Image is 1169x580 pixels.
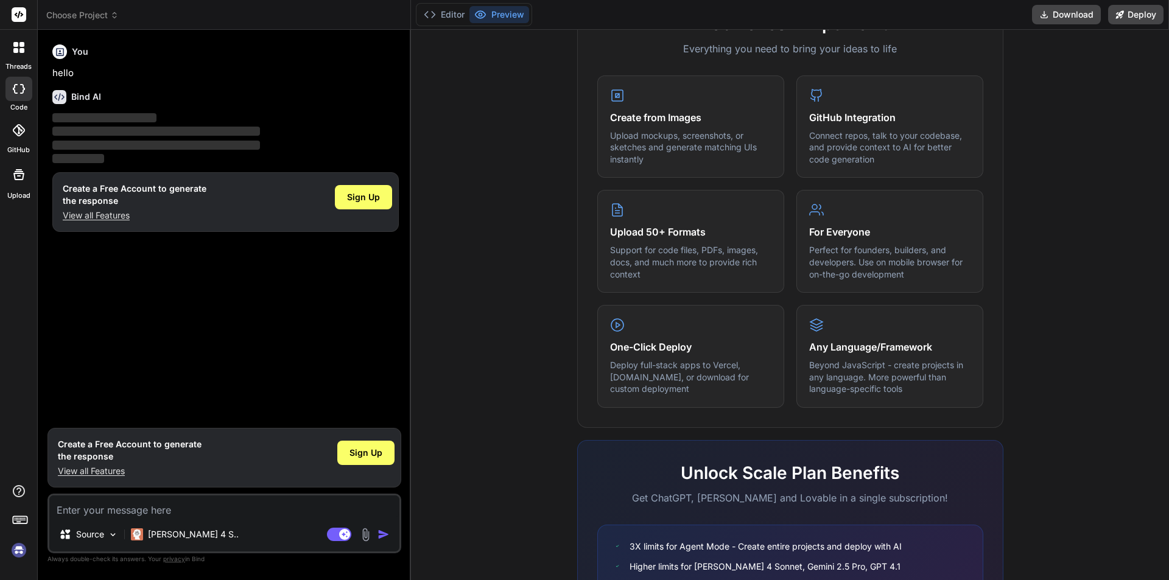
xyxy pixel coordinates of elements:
[597,460,983,486] h2: Unlock Scale Plan Benefits
[1032,5,1101,24] button: Download
[58,465,202,477] p: View all Features
[108,529,118,540] img: Pick Models
[809,340,971,354] h4: Any Language/Framework
[10,102,27,113] label: code
[610,110,771,125] h4: Create from Images
[76,528,104,540] p: Source
[419,6,469,23] button: Editor
[63,183,206,207] h1: Create a Free Account to generate the response
[71,91,101,103] h6: Bind AI
[630,560,900,573] span: Higher limits for [PERSON_NAME] 4 Sonnet, Gemini 2.5 Pro, GPT 4.1
[46,9,119,21] span: Choose Project
[359,528,373,542] img: attachment
[52,154,104,163] span: ‌
[52,127,260,136] span: ‌
[809,110,971,125] h4: GitHub Integration
[131,528,143,540] img: Claude 4 Sonnet
[58,438,202,463] h1: Create a Free Account to generate the response
[72,46,88,58] h6: You
[7,190,30,201] label: Upload
[52,141,260,150] span: ‌
[610,225,771,239] h4: Upload 50+ Formats
[597,491,983,505] p: Get ChatGPT, [PERSON_NAME] and Lovable in a single subscription!
[5,61,32,72] label: threads
[377,528,390,540] img: icon
[469,6,529,23] button: Preview
[52,113,156,122] span: ‌
[347,191,380,203] span: Sign Up
[1108,5,1164,24] button: Deploy
[809,130,971,166] p: Connect repos, talk to your codebase, and provide context to AI for better code generation
[7,145,30,155] label: GitHub
[809,359,971,395] p: Beyond JavaScript - create projects in any language. More powerful than language-specific tools
[52,66,399,80] p: hello
[9,540,29,561] img: signin
[349,447,382,459] span: Sign Up
[610,130,771,166] p: Upload mockups, screenshots, or sketches and generate matching UIs instantly
[148,528,239,540] p: [PERSON_NAME] 4 S..
[610,359,771,395] p: Deploy full-stack apps to Vercel, [DOMAIN_NAME], or download for custom deployment
[597,41,983,56] p: Everything you need to bring your ideas to life
[809,244,971,280] p: Perfect for founders, builders, and developers. Use on mobile browser for on-the-go development
[610,340,771,354] h4: One-Click Deploy
[163,555,185,562] span: privacy
[47,553,401,565] p: Always double-check its answers. Your in Bind
[610,244,771,280] p: Support for code files, PDFs, images, docs, and much more to provide rich context
[63,209,206,222] p: View all Features
[630,540,902,553] span: 3X limits for Agent Mode - Create entire projects and deploy with AI
[809,225,971,239] h4: For Everyone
